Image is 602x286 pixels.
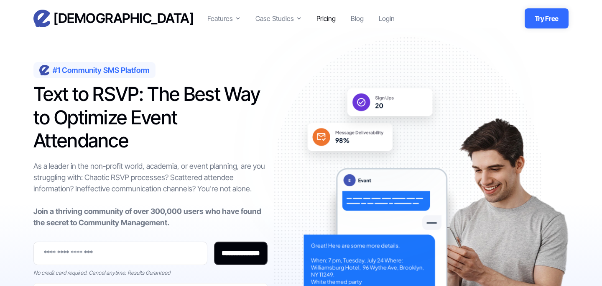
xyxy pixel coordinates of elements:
[255,13,301,23] div: Case Studies
[535,14,559,23] strong: Try Free
[255,13,294,23] div: Case Studies
[33,160,268,228] div: As a leader in the non-profit world, academia, or event planning, are you struggling with: Chaoti...
[54,10,194,27] h3: [DEMOGRAPHIC_DATA]
[207,13,240,23] div: Features
[53,65,150,75] div: #1 Community SMS Platform
[379,13,395,23] a: Login
[33,82,268,152] h1: Text to RSVP: The Best Way to Optimize Event Attendance
[351,13,364,23] a: Blog
[33,10,194,27] a: home
[525,8,569,28] a: Try Free
[33,268,268,277] div: No credit card required. Cancel anytime. Results Guranteed
[316,13,336,23] a: Pricing
[33,207,261,227] strong: Join a thriving community of over 300,000 users who have found the secret to Community Management.
[33,242,268,277] form: Email Form 2
[207,13,233,23] div: Features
